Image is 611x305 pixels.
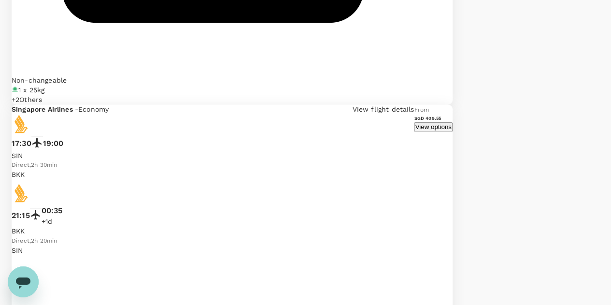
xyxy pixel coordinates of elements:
[12,76,67,84] span: Non-changeable
[12,170,414,179] p: BKK
[12,160,414,170] div: Direct , 2h 30min
[12,95,414,104] div: +2Others
[12,96,19,103] span: + 2
[12,226,414,236] p: BKK
[12,105,75,113] span: Singapore Airlines
[18,86,44,94] span: 1 x 25kg
[12,210,30,221] p: 21:15
[12,85,414,95] div: 1 x 25kg
[42,205,63,217] p: 00:35
[19,96,42,103] span: Others
[78,105,109,113] span: Economy
[12,114,31,133] img: SQ
[43,138,64,149] p: 19:00
[8,266,39,297] iframe: Button to launch messaging window
[12,151,414,160] p: SIN
[414,106,429,113] span: From
[12,183,31,203] img: SQ
[12,138,31,149] p: 17:30
[12,236,414,246] div: Direct , 2h 20min
[353,104,414,114] p: View flight details
[414,122,452,131] button: View options
[42,218,52,225] span: +1d
[414,115,452,121] h6: SGD 409.55
[12,246,414,255] p: SIN
[75,105,78,113] span: -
